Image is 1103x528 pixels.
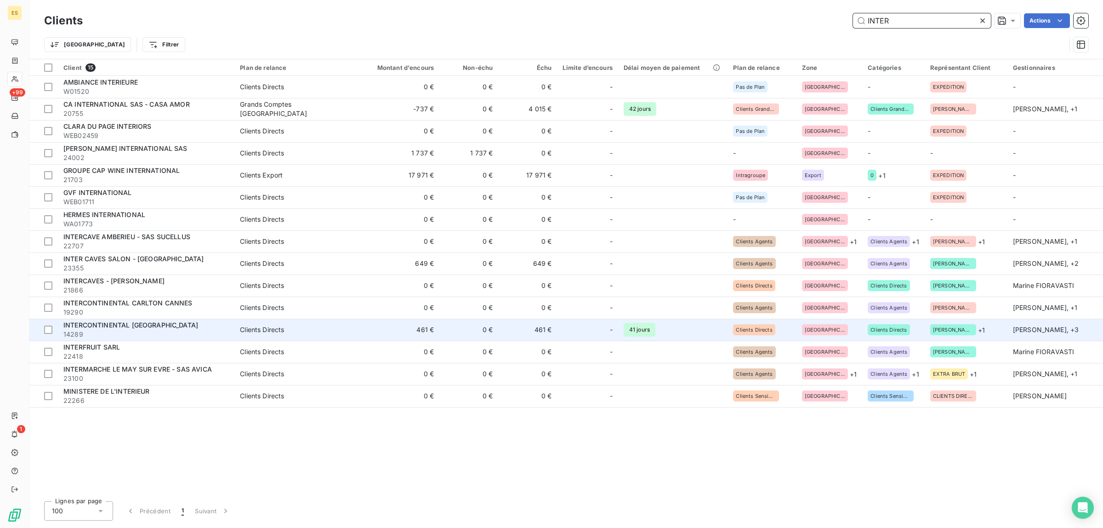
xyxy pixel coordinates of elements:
[805,128,845,134] span: [GEOGRAPHIC_DATA]
[52,506,63,516] span: 100
[498,275,557,297] td: 0 €
[870,283,907,288] span: Clients Directs
[610,347,613,356] span: -
[802,64,857,71] div: Zone
[240,347,284,356] div: Clients Directs
[439,385,498,407] td: 0 €
[240,237,284,246] div: Clients Directs
[805,150,845,156] span: [GEOGRAPHIC_DATA]
[366,64,434,71] div: Montant d'encours
[733,149,736,157] span: -
[930,64,1002,71] div: Représentant Client
[805,195,845,200] span: [GEOGRAPHIC_DATA]
[878,171,885,180] span: + 1
[736,239,773,244] span: Clients Agents
[360,253,439,275] td: 649 €
[63,166,180,174] span: GROUPE CAP WINE INTERNATIONAL
[240,171,283,180] div: Clients Export
[63,277,165,285] span: INTERCAVES - [PERSON_NAME]
[1013,104,1097,114] div: [PERSON_NAME] , + 1
[870,305,907,310] span: Clients Agents
[176,501,189,521] button: 1
[1013,193,1016,201] span: -
[63,197,229,207] span: WEB01711
[10,88,25,97] span: +99
[360,76,439,98] td: 0 €
[240,149,284,158] div: Clients Directs
[912,369,919,379] span: + 1
[1013,325,1097,334] div: [PERSON_NAME] , + 3
[933,393,973,399] span: CLIENTS DIRECTS
[445,64,493,71] div: Non-échu
[439,208,498,230] td: 0 €
[498,297,557,319] td: 0 €
[805,106,845,112] span: [GEOGRAPHIC_DATA]
[439,120,498,142] td: 0 €
[360,208,439,230] td: 0 €
[868,64,919,71] div: Catégories
[610,391,613,401] span: -
[868,127,870,135] span: -
[63,233,190,241] span: INTERCAVE AMBERIEU - SAS SUCELLUS
[930,149,933,157] span: -
[439,164,498,186] td: 0 €
[805,371,845,377] span: [GEOGRAPHIC_DATA]
[933,305,973,310] span: [PERSON_NAME]
[240,64,355,71] div: Plan de relance
[439,142,498,164] td: 1 737 €
[439,230,498,253] td: 0 €
[498,164,557,186] td: 17 971 €
[1013,83,1016,91] span: -
[63,308,229,317] span: 19290
[498,363,557,385] td: 0 €
[736,195,765,200] span: Pas de Plan
[1013,149,1016,157] span: -
[240,281,284,290] div: Clients Directs
[850,369,857,379] span: + 1
[1013,303,1097,312] div: [PERSON_NAME] , + 1
[498,319,557,341] td: 461 €
[63,109,229,118] span: 20755
[17,425,25,433] span: 1
[1013,215,1016,223] span: -
[610,281,613,290] span: -
[63,241,229,251] span: 22707
[805,84,845,90] span: [GEOGRAPHIC_DATA]
[870,172,874,178] span: 0
[439,319,498,341] td: 0 €
[624,323,655,337] span: 41 jours
[360,385,439,407] td: 0 €
[868,215,870,223] span: -
[1013,171,1016,179] span: -
[933,84,964,90] span: EXPEDITION
[240,391,284,401] div: Clients Directs
[63,387,150,395] span: MINISTERE DE L'INTERIEUR
[1013,237,1097,246] div: [PERSON_NAME] , + 1
[805,349,845,355] span: [GEOGRAPHIC_DATA]
[7,6,22,20] div: ES
[63,100,190,108] span: CA INTERNATIONAL SAS - CASA AMOR
[736,172,765,178] span: Intragroupe
[933,371,966,377] span: EXTRA BRUT
[360,230,439,253] td: 0 €
[870,239,907,244] span: Clients Agents
[360,120,439,142] td: 0 €
[240,215,284,224] div: Clients Directs
[610,237,613,246] span: -
[63,219,229,229] span: WA01773
[805,261,845,266] span: [GEOGRAPHIC_DATA]
[498,142,557,164] td: 0 €
[610,215,613,224] span: -
[853,13,991,28] input: Rechercher
[736,327,772,333] span: Clients Directs
[498,120,557,142] td: 0 €
[63,286,229,295] span: 21866
[63,374,229,383] span: 23100
[240,259,284,268] div: Clients Directs
[63,321,198,329] span: INTERCONTINENTAL [GEOGRAPHIC_DATA]
[805,305,845,310] span: [GEOGRAPHIC_DATA]
[439,76,498,98] td: 0 €
[44,37,131,52] button: [GEOGRAPHIC_DATA]
[610,126,613,136] span: -
[978,237,985,247] span: + 1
